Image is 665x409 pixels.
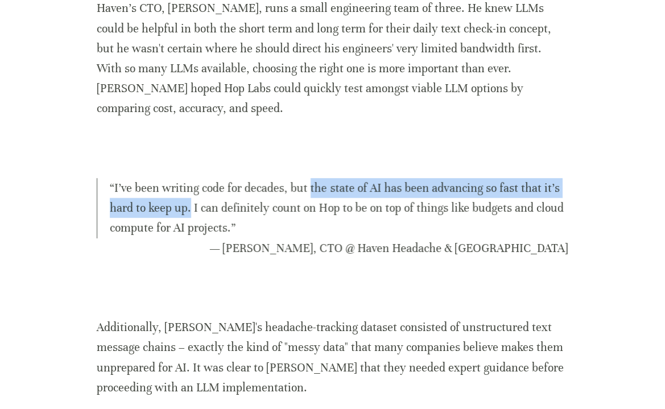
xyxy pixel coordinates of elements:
blockquote: I’ve been writing code for decades, but the state of AI has been advancing so fast that it’s hard... [97,178,568,238]
p: Additionally, [PERSON_NAME]'s headache-tracking dataset consisted of unstructured text message ch... [97,317,568,398]
span: ” [231,221,236,235]
span: “ [110,181,114,195]
figcaption: — [PERSON_NAME], CTO @ Haven Headache & [GEOGRAPHIC_DATA] [97,238,568,258]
